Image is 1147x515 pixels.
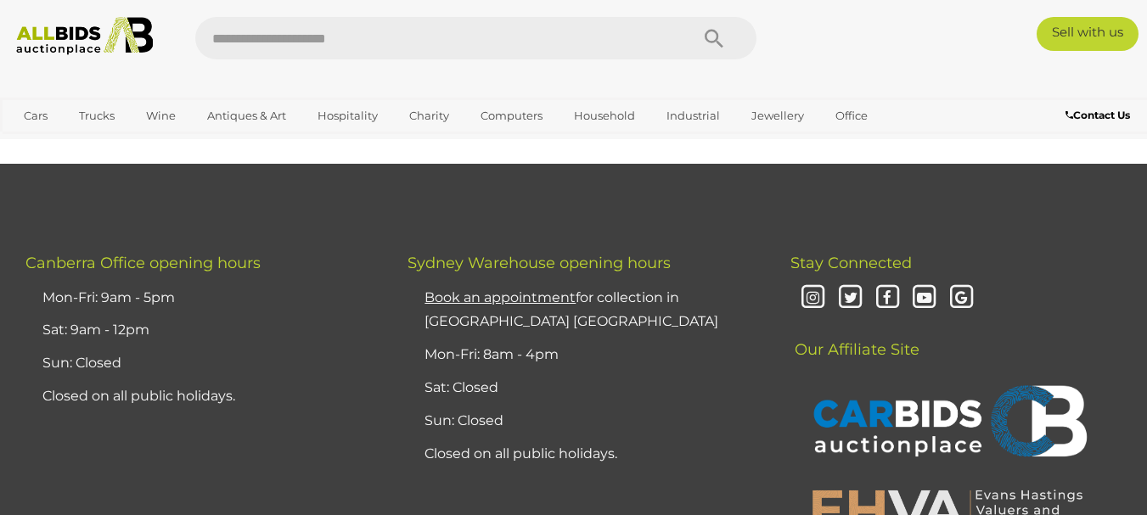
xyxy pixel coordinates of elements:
a: Household [563,102,646,130]
a: Trucks [68,102,126,130]
li: Sun: Closed [420,405,747,438]
a: Industrial [655,102,731,130]
a: Charity [398,102,460,130]
li: Mon-Fri: 9am - 5pm [38,282,365,315]
i: Instagram [799,283,829,313]
a: Office [824,102,879,130]
li: Closed on all public holidays. [38,380,365,413]
li: Sun: Closed [38,347,365,380]
span: Sydney Warehouse opening hours [408,254,671,272]
a: Book an appointmentfor collection in [GEOGRAPHIC_DATA] [GEOGRAPHIC_DATA] [425,289,718,330]
a: Jewellery [740,102,815,130]
li: Mon-Fri: 8am - 4pm [420,339,747,372]
i: Twitter [835,283,865,313]
span: Canberra Office opening hours [25,254,261,272]
u: Book an appointment [425,289,576,305]
img: Allbids.com.au [8,17,161,55]
img: CARBIDS Auctionplace [803,367,1092,479]
b: Contact Us [1065,109,1130,121]
button: Search [672,17,756,59]
a: Wine [135,102,187,130]
a: Computers [469,102,554,130]
li: Closed on all public holidays. [420,438,747,471]
a: Cars [13,102,59,130]
a: Antiques & Art [196,102,297,130]
a: Sell with us [1037,17,1139,51]
a: Hospitality [306,102,389,130]
a: [GEOGRAPHIC_DATA] [79,130,222,158]
i: Google [947,283,976,313]
span: Our Affiliate Site [790,315,919,359]
i: Facebook [873,283,902,313]
span: Stay Connected [790,254,912,272]
i: Youtube [910,283,940,313]
a: Contact Us [1065,106,1134,125]
li: Sat: Closed [420,372,747,405]
li: Sat: 9am - 12pm [38,314,365,347]
a: Sports [13,130,70,158]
